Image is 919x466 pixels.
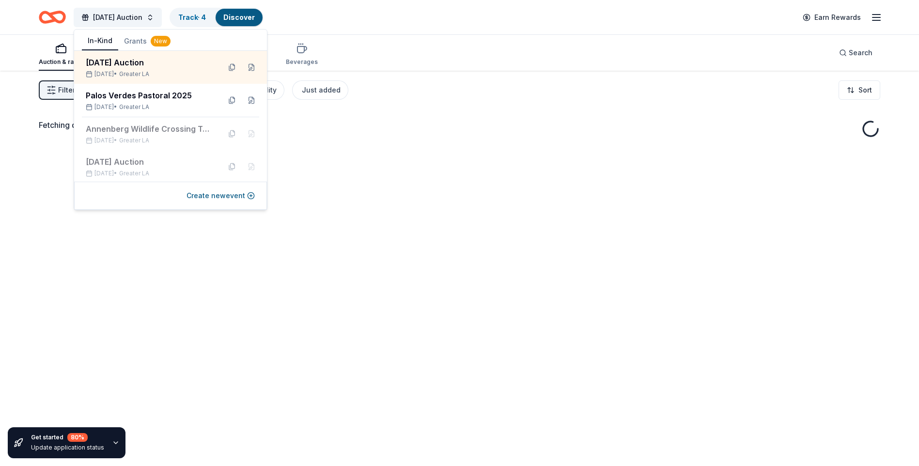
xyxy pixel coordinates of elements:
[86,137,213,144] div: [DATE] •
[187,190,255,202] button: Create newevent
[39,6,66,29] a: Home
[797,9,867,26] a: Earn Rewards
[223,13,255,21] a: Discover
[58,84,75,96] span: Filter
[86,90,213,101] div: Palos Verdes Pastoral 2025
[82,32,118,50] button: In-Kind
[119,103,149,111] span: Greater LA
[831,43,880,62] button: Search
[67,433,88,442] div: 80 %
[86,170,213,177] div: [DATE] •
[93,12,142,23] span: [DATE] Auction
[302,84,341,96] div: Just added
[286,58,318,66] div: Beverages
[178,13,206,21] a: Track· 4
[39,58,83,66] div: Auction & raffle
[118,32,176,50] button: Grants
[31,444,104,451] div: Update application status
[151,36,171,47] div: New
[86,156,213,168] div: [DATE] Auction
[39,119,880,131] div: Fetching donors, one moment...
[858,84,872,96] span: Sort
[31,433,104,442] div: Get started
[119,170,149,177] span: Greater LA
[39,39,83,71] button: Auction & raffle
[286,39,318,71] button: Beverages
[74,8,162,27] button: [DATE] Auction
[39,80,83,100] button: Filter2
[86,103,213,111] div: [DATE] •
[292,80,348,100] button: Just added
[839,80,880,100] button: Sort
[86,70,213,78] div: [DATE] •
[170,8,264,27] button: Track· 4Discover
[849,47,872,59] span: Search
[86,123,213,135] div: Annenberg Wildlife Crossing Tour
[119,70,149,78] span: Greater LA
[86,57,213,68] div: [DATE] Auction
[119,137,149,144] span: Greater LA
